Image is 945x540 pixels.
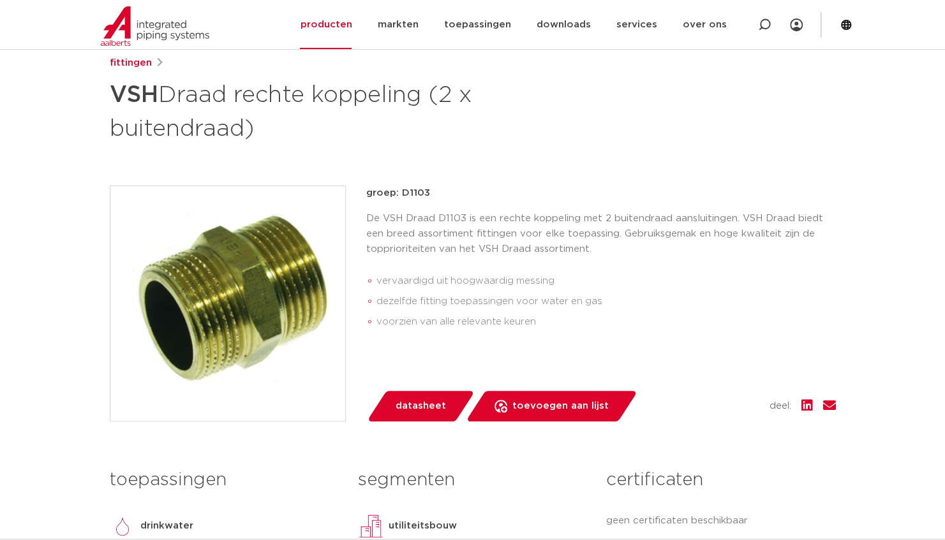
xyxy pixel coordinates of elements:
span: toevoegen aan lijst [512,396,609,416]
img: utiliteitsbouw [358,513,383,539]
h1: Draad rechte koppeling (2 x buitendraad) [110,76,589,145]
img: drinkwater [110,513,135,539]
li: voorzien van alle relevante keuren [376,312,836,332]
p: groep: D1103 [366,186,836,201]
a: datasheet [366,391,475,421]
a: fittingen [110,55,152,71]
p: utiliteitsbouw [389,518,457,534]
span: deel: [770,398,791,414]
li: dezelfde fitting toepassingen voor water en gas [376,291,836,312]
h3: segmenten [358,467,587,493]
h3: certificaten [606,467,835,493]
li: vervaardigd uit hoogwaardig messing [376,271,836,291]
p: drinkwater [140,518,193,534]
p: De VSH Draad D1103 is een rechte koppeling met 2 buitendraad aansluitingen. VSH Draad biedt een b... [366,211,836,257]
span: datasheet [396,396,446,416]
p: geen certificaten beschikbaar [606,513,835,529]
h3: toepassingen [110,467,339,493]
strong: VSH [110,84,158,106]
img: Product Image for VSH Draad rechte koppeling (2 x buitendraad) [110,186,345,421]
